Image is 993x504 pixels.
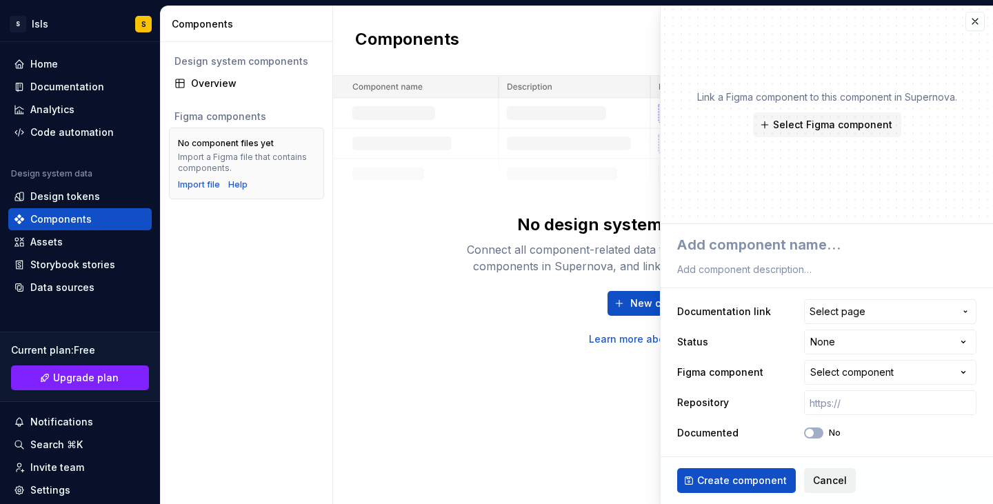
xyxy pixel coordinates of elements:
[829,427,841,439] label: No
[30,415,93,429] div: Notifications
[8,254,152,276] a: Storybook stories
[443,241,884,274] div: Connect all component-related data to single entity. Get started by creating components in Supern...
[30,438,83,452] div: Search ⌘K
[677,468,796,493] button: Create component
[677,426,739,440] label: Documented
[355,28,459,53] h2: Components
[3,9,157,39] button: SlslsS
[8,479,152,501] a: Settings
[10,16,26,32] div: S
[8,231,152,253] a: Assets
[30,461,84,474] div: Invite team
[30,212,92,226] div: Components
[11,168,92,179] div: Design system data
[8,99,152,121] a: Analytics
[753,112,901,137] button: Select Figma component
[810,365,894,379] div: Select component
[8,185,152,208] a: Design tokens
[8,456,152,478] a: Invite team
[8,411,152,433] button: Notifications
[773,118,892,132] span: Select Figma component
[630,296,710,310] span: New component
[30,103,74,117] div: Analytics
[178,138,274,149] div: No component files yet
[8,276,152,299] a: Data sources
[8,53,152,75] a: Home
[8,121,152,143] a: Code automation
[697,474,787,487] span: Create component
[8,434,152,456] button: Search ⌘K
[172,17,327,31] div: Components
[697,90,957,104] p: Link a Figma component to this component in Supernova.
[608,291,719,316] button: New component
[30,190,100,203] div: Design tokens
[677,396,729,410] label: Repository
[810,305,865,319] span: Select page
[30,281,94,294] div: Data sources
[30,235,63,249] div: Assets
[174,110,319,123] div: Figma components
[32,17,48,31] div: lsls
[804,468,856,493] button: Cancel
[517,214,810,236] div: No design system components - yet
[178,179,220,190] button: Import file
[30,483,70,497] div: Settings
[169,72,324,94] a: Overview
[8,76,152,98] a: Documentation
[30,57,58,71] div: Home
[191,77,319,90] div: Overview
[141,19,146,30] div: S
[30,80,104,94] div: Documentation
[677,365,763,379] label: Figma component
[589,332,737,346] a: Learn more about components
[8,208,152,230] a: Components
[228,179,248,190] a: Help
[677,305,771,319] label: Documentation link
[174,54,319,68] div: Design system components
[11,365,149,390] a: Upgrade plan
[53,371,119,385] span: Upgrade plan
[804,360,976,385] button: Select component
[30,125,114,139] div: Code automation
[804,390,976,415] input: https://
[813,474,847,487] span: Cancel
[804,299,976,324] button: Select page
[30,258,115,272] div: Storybook stories
[11,343,149,357] div: Current plan : Free
[178,152,315,174] div: Import a Figma file that contains components.
[677,335,708,349] label: Status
